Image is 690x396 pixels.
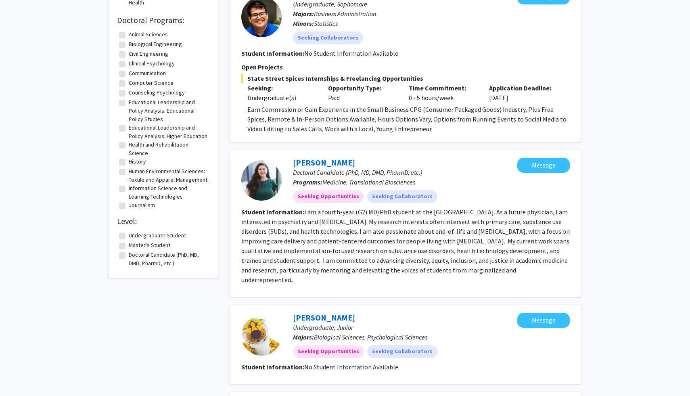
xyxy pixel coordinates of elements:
b: Minors: [293,19,314,27]
mat-chip: Seeking Opportunities [293,345,364,358]
button: Message Truman Tiger [517,313,570,328]
label: Undergraduate Student [129,231,186,240]
label: Human Environmental Sciences: Textile and Apparel Management [129,167,208,184]
mat-chip: Seeking Collaborators [293,31,363,44]
span: Statistics [314,19,338,27]
b: Student Information: [241,208,304,216]
h2: Doctoral Programs: [117,15,210,25]
mat-chip: Seeking Opportunities [293,190,364,203]
p: Opportunity Type: [328,83,397,93]
b: Majors: [293,10,314,18]
p: Earn Commission or Gain Experience in the Small Business CPG (Consumer Packaged Goods) Industry, ... [247,105,570,134]
span: Medicine, Translational Biosciences [322,178,415,186]
b: Programs: [293,178,322,186]
label: Animal Sciences [129,30,168,39]
p: Seeking: [247,83,316,93]
label: Health and Rehabilitation Science [129,140,208,157]
button: Message Taylor Bosworth [517,158,570,173]
label: Doctoral Candidate (PhD, MD, DMD, PharmD, etc.) [129,251,208,268]
mat-chip: Seeking Collaborators [367,190,437,203]
span: Undergraduate, Junior [293,323,353,331]
h2: Level: [117,216,210,226]
label: Master's Student [129,241,170,249]
span: Business Administration [314,10,376,18]
div: [DATE] [483,83,564,103]
span: No Student Information Available [304,363,398,371]
span: State Street Spices Internships & Freelancing Opportunities [241,73,570,83]
div: 0 - 5 hours/week [403,83,483,103]
span: Biological Sciences, Psychological Sciences [314,333,427,341]
label: History [129,157,146,166]
span: No Student Information Available [304,49,398,57]
div: Undergraduate(s) [247,93,316,103]
p: Application Deadline: [489,83,558,93]
label: Civil Engineering [129,50,168,58]
div: Paid [322,83,403,103]
a: [PERSON_NAME] [293,157,355,168]
mat-chip: Seeking Collaborators [367,345,437,358]
label: Information Science and Learning Technologies [129,184,208,201]
label: Clinical Psychology [129,59,175,68]
b: Student Information: [241,363,304,371]
label: Computer Science [129,79,174,87]
label: Educational Leadership and Policy Analysis: Educational Policy Studies [129,98,208,124]
span: Open Projects [241,63,283,71]
label: Counseling Psychology [129,88,185,97]
b: Student Information: [241,49,304,57]
label: Journalism [129,201,155,210]
iframe: Chat [6,360,34,390]
b: Majors: [293,333,314,341]
label: Communication [129,69,166,78]
a: [PERSON_NAME] [293,312,355,323]
fg-read-more: I am a fourth-year (G2) MD/PhD student at the [GEOGRAPHIC_DATA]. As a future physician, I am inte... [241,208,570,284]
p: Time Commitment: [409,83,477,93]
span: Doctoral Candidate (PhD, MD, DMD, PharmD, etc.) [293,168,422,176]
label: Biological Engineering [129,40,182,48]
label: Educational Leadership and Policy Analysis: Higher Education [129,124,208,140]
